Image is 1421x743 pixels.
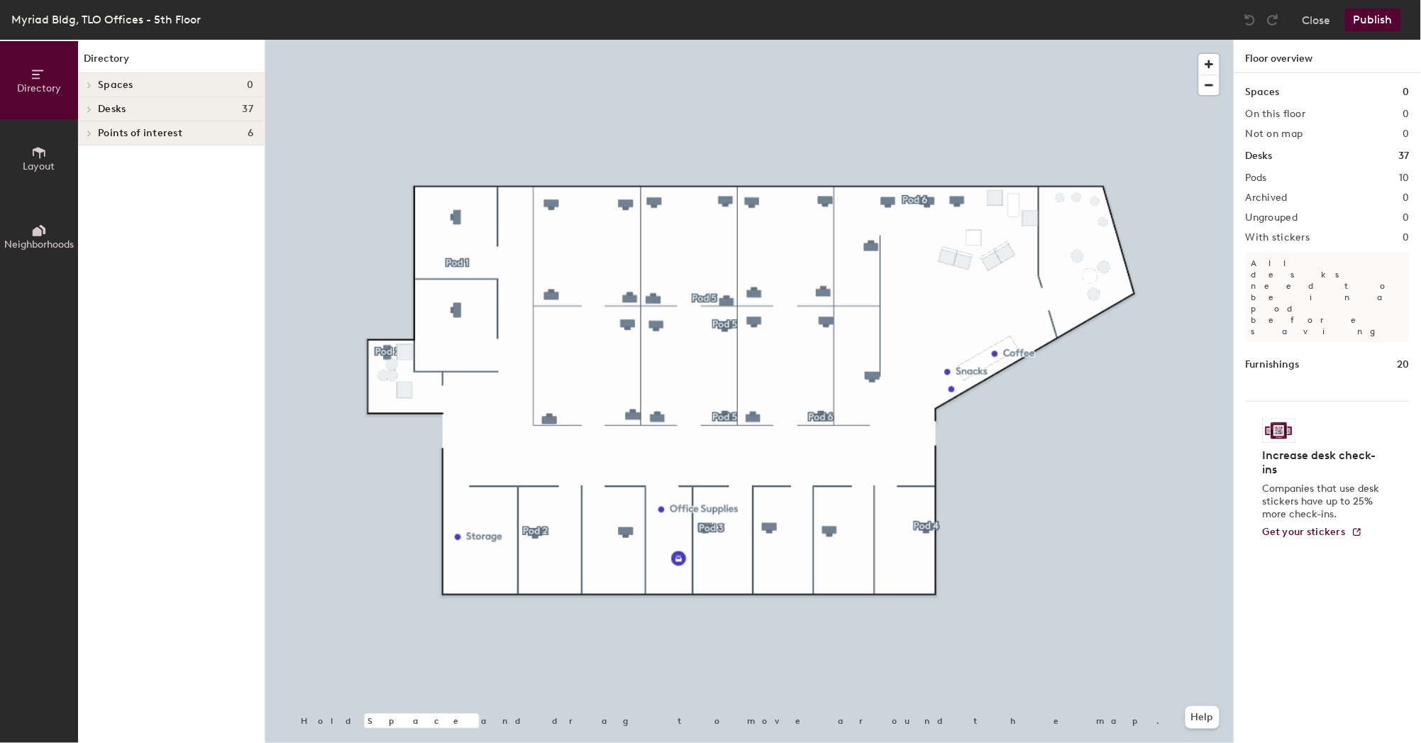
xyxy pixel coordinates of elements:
[1246,148,1273,164] h1: Desks
[1246,232,1310,243] h2: With stickers
[1266,13,1280,27] img: Redo
[98,128,182,139] span: Points of interest
[1263,526,1346,538] span: Get your stickers
[1246,212,1298,224] h2: Ungrouped
[1403,84,1410,100] h1: 0
[1246,252,1410,343] p: All desks need to be in a pod before saving
[1403,192,1410,204] h2: 0
[78,51,265,73] h1: Directory
[1403,232,1410,243] h2: 0
[247,79,253,91] span: 0
[4,238,74,251] span: Neighborhoods
[1246,192,1288,204] h2: Archived
[248,128,253,139] span: 6
[1345,9,1401,31] button: Publish
[1246,172,1267,184] h2: Pods
[1398,357,1410,373] h1: 20
[1399,148,1410,164] h1: 37
[1263,448,1384,477] h4: Increase desk check-ins
[98,104,126,115] span: Desks
[1185,706,1220,729] button: Help
[1246,357,1300,373] h1: Furnishings
[98,79,133,91] span: Spaces
[1263,483,1384,521] p: Companies that use desk stickers have up to 25% more check-ins.
[242,104,253,115] span: 37
[1403,109,1410,120] h2: 0
[17,82,61,94] span: Directory
[23,160,55,172] span: Layout
[1246,128,1303,140] h2: Not on map
[1246,109,1306,120] h2: On this floor
[1403,212,1410,224] h2: 0
[11,11,201,28] div: Myriad Bldg, TLO Offices - 5th Floor
[1403,128,1410,140] h2: 0
[1303,9,1331,31] button: Close
[1246,84,1280,100] h1: Spaces
[1399,172,1410,184] h2: 10
[1263,419,1295,443] img: Sticker logo
[1243,13,1257,27] img: Undo
[1263,527,1363,539] a: Get your stickers
[1234,40,1421,73] h1: Floor overview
